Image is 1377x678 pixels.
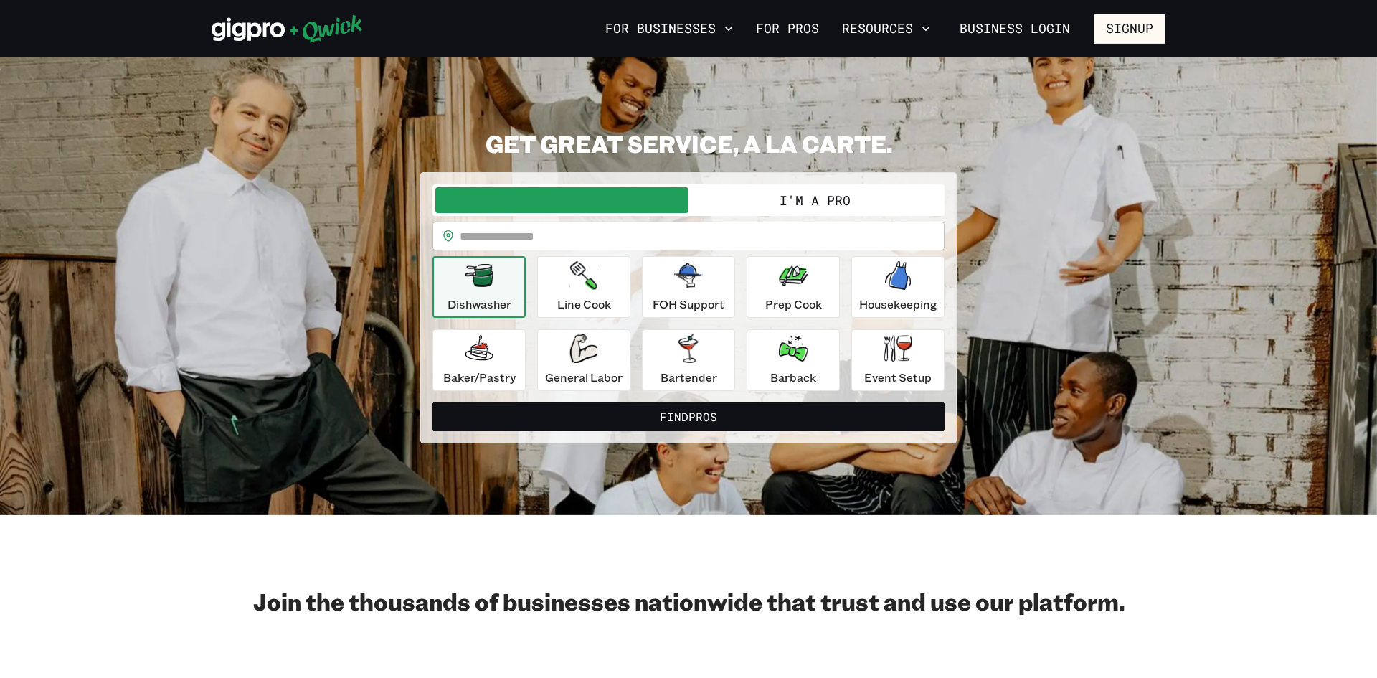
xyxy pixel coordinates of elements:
[859,296,937,313] p: Housekeeping
[432,402,945,431] button: FindPros
[435,187,688,213] button: I'm a Business
[537,256,630,318] button: Line Cook
[545,369,623,386] p: General Labor
[770,369,816,386] p: Barback
[851,256,945,318] button: Housekeeping
[653,296,724,313] p: FOH Support
[1094,14,1165,44] button: Signup
[688,187,942,213] button: I'm a Pro
[747,329,840,391] button: Barback
[537,329,630,391] button: General Labor
[642,256,735,318] button: FOH Support
[765,296,822,313] p: Prep Cook
[642,329,735,391] button: Bartender
[851,329,945,391] button: Event Setup
[947,14,1082,44] a: Business Login
[836,17,936,41] button: Resources
[600,17,739,41] button: For Businesses
[448,296,511,313] p: Dishwasher
[661,369,717,386] p: Bartender
[420,129,957,158] h2: GET GREAT SERVICE, A LA CARTE.
[432,329,526,391] button: Baker/Pastry
[747,256,840,318] button: Prep Cook
[212,587,1165,616] h2: Join the thousands of businesses nationwide that trust and use our platform.
[864,369,932,386] p: Event Setup
[557,296,611,313] p: Line Cook
[432,256,526,318] button: Dishwasher
[750,17,825,41] a: For Pros
[443,369,516,386] p: Baker/Pastry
